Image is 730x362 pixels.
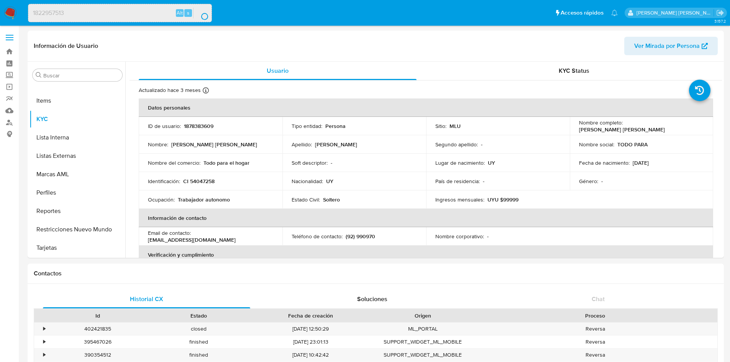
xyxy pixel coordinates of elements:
p: Email de contacto : [148,229,191,236]
p: UY [326,178,333,185]
span: Soluciones [357,295,387,303]
span: Accesos rápidos [561,9,604,17]
h1: Información de Usuario [34,42,98,50]
a: Notificaciones [611,10,618,16]
p: UY [488,159,495,166]
p: País de residencia : [435,178,480,185]
span: Ver Mirada por Persona [634,37,700,55]
th: Verificación y cumplimiento [139,246,713,264]
div: Fecha de creación [254,312,367,319]
p: - [331,159,332,166]
p: Nombre completo : [579,119,623,126]
p: [PERSON_NAME] [PERSON_NAME] [579,126,665,133]
p: MLU [449,123,461,129]
p: Segundo apellido : [435,141,478,148]
div: [DATE] 12:50:29 [249,323,372,335]
div: SUPPORT_WIDGET_ML_MOBILE [372,349,473,361]
p: UYU $99999 [487,196,518,203]
p: Soft descriptor : [292,159,328,166]
p: 1878383609 [184,123,213,129]
button: Marcas AML [30,165,125,183]
span: KYC Status [559,66,589,75]
div: finished [148,349,249,361]
div: finished [148,336,249,348]
p: Nombre corporativo : [435,233,484,240]
button: Ver Mirada por Persona [624,37,718,55]
div: • [43,338,45,346]
div: 402421835 [48,323,148,335]
span: Alt [177,9,183,16]
span: s [187,9,189,16]
p: TODO PARA [617,141,648,148]
button: search-icon [193,8,209,18]
div: ML_PORTAL [372,323,473,335]
div: Proceso [479,312,712,319]
p: [PERSON_NAME] [315,141,357,148]
p: Trabajador autonomo [178,196,230,203]
div: SUPPORT_WIDGET_ML_MOBILE [372,336,473,348]
p: CI 54047258 [183,178,215,185]
span: Usuario [267,66,289,75]
p: (92) 990970 [346,233,375,240]
p: Identificación : [148,178,180,185]
th: Información de contacto [139,209,713,227]
p: Ocupación : [148,196,175,203]
p: Nombre : [148,141,168,148]
p: Todo para el hogar [203,159,249,166]
p: Persona [325,123,346,129]
button: KYC [30,110,125,128]
button: Listas Externas [30,147,125,165]
div: Reversa [473,336,717,348]
p: josefina.larrea@mercadolibre.com [636,9,714,16]
div: 395467026 [48,336,148,348]
p: Nombre del comercio : [148,159,200,166]
input: Buscar [43,72,119,79]
p: Teléfono de contacto : [292,233,343,240]
p: Ingresos mensuales : [435,196,484,203]
p: [PERSON_NAME] [PERSON_NAME] [171,141,257,148]
p: [EMAIL_ADDRESS][DOMAIN_NAME] [148,236,236,243]
p: Género : [579,178,598,185]
span: Historial CX [130,295,163,303]
div: closed [148,323,249,335]
div: Id [53,312,143,319]
button: Restricciones Nuevo Mundo [30,220,125,239]
button: Lista Interna [30,128,125,147]
div: • [43,351,45,359]
a: Salir [716,9,724,17]
p: Apellido : [292,141,312,148]
p: Soltero [323,196,340,203]
input: Buscar usuario o caso... [28,8,212,18]
p: Sitio : [435,123,446,129]
p: - [487,233,489,240]
p: - [601,178,603,185]
p: Actualizado hace 3 meses [139,87,201,94]
span: Chat [592,295,605,303]
p: Nombre social : [579,141,614,148]
button: Tarjetas [30,239,125,257]
p: Nacionalidad : [292,178,323,185]
p: Estado Civil : [292,196,320,203]
th: Datos personales [139,98,713,117]
div: Reversa [473,349,717,361]
p: [DATE] [633,159,649,166]
p: Tipo entidad : [292,123,322,129]
button: Perfiles [30,183,125,202]
div: [DATE] 23:01:13 [249,336,372,348]
div: Origen [378,312,468,319]
div: [DATE] 10:42:42 [249,349,372,361]
button: Items [30,92,125,110]
p: ID de usuario : [148,123,181,129]
p: Fecha de nacimiento : [579,159,630,166]
div: Estado [154,312,244,319]
div: Reversa [473,323,717,335]
p: Lugar de nacimiento : [435,159,485,166]
div: 390354512 [48,349,148,361]
button: Buscar [36,72,42,78]
div: • [43,325,45,333]
p: - [483,178,484,185]
p: - [481,141,482,148]
button: Reportes [30,202,125,220]
h1: Contactos [34,270,718,277]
